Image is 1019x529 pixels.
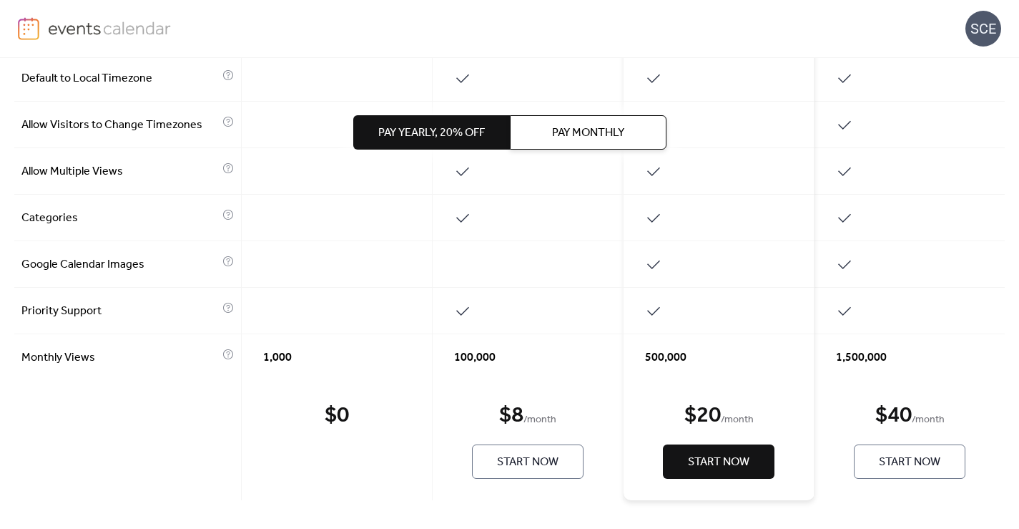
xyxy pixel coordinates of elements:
[18,17,39,40] img: logo
[472,445,584,479] button: Start Now
[263,349,292,367] span: 1,000
[21,303,219,320] span: Priority Support
[353,115,510,150] button: Pay Yearly, 20% off
[21,210,219,227] span: Categories
[836,349,887,367] span: 1,500,000
[854,445,965,479] button: Start Now
[497,454,558,471] span: Start Now
[21,163,219,180] span: Allow Multiple Views
[663,445,774,479] button: Start Now
[875,402,912,430] div: $ 40
[965,11,1001,47] div: SCE
[325,402,349,430] div: $ 0
[21,117,219,134] span: Allow Visitors to Change Timezones
[684,402,721,430] div: $ 20
[48,17,172,39] img: logo-type
[688,454,749,471] span: Start Now
[721,412,754,429] span: / month
[21,70,219,87] span: Default to Local Timezone
[645,349,686,367] span: 500,000
[552,125,624,142] span: Pay Monthly
[523,412,556,429] span: / month
[879,454,940,471] span: Start Now
[21,349,219,367] span: Monthly Views
[21,256,219,273] span: Google Calendar Images
[499,402,523,430] div: $ 8
[454,349,496,367] span: 100,000
[510,115,666,150] button: Pay Monthly
[912,412,945,429] span: / month
[378,125,485,142] span: Pay Yearly, 20% off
